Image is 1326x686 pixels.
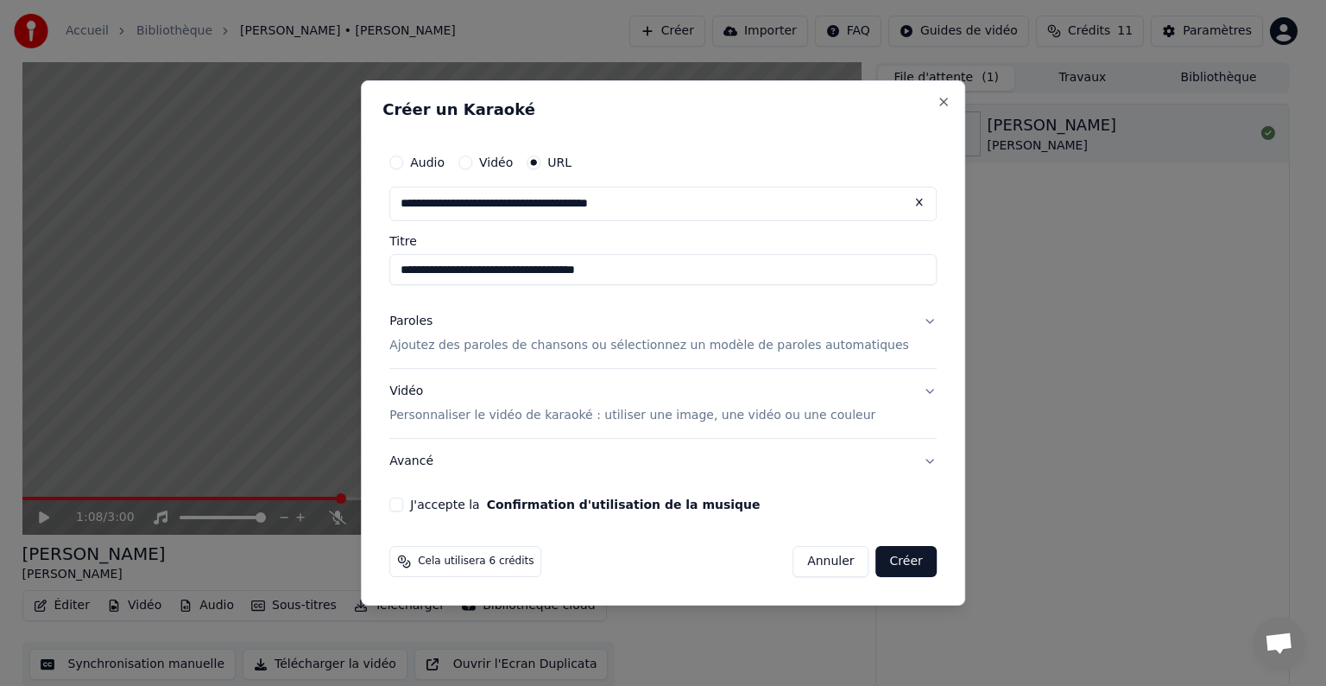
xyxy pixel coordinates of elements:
div: Paroles [389,313,433,330]
label: URL [547,156,571,168]
p: Personnaliser le vidéo de karaoké : utiliser une image, une vidéo ou une couleur [389,407,875,424]
span: Cela utilisera 6 crédits [418,555,534,568]
label: Audio [410,156,445,168]
button: Annuler [792,546,868,577]
label: J'accepte la [410,499,760,511]
button: ParolesAjoutez des paroles de chansons ou sélectionnez un modèle de paroles automatiques [389,299,937,368]
label: Titre [389,235,937,247]
button: J'accepte la [487,499,761,511]
p: Ajoutez des paroles de chansons ou sélectionnez un modèle de paroles automatiques [389,337,909,354]
h2: Créer un Karaoké [382,102,944,118]
button: Avancé [389,439,937,484]
div: Vidéo [389,383,875,424]
button: VidéoPersonnaliser le vidéo de karaoké : utiliser une image, une vidéo ou une couleur [389,369,937,438]
label: Vidéo [479,156,513,168]
button: Créer [876,546,937,577]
